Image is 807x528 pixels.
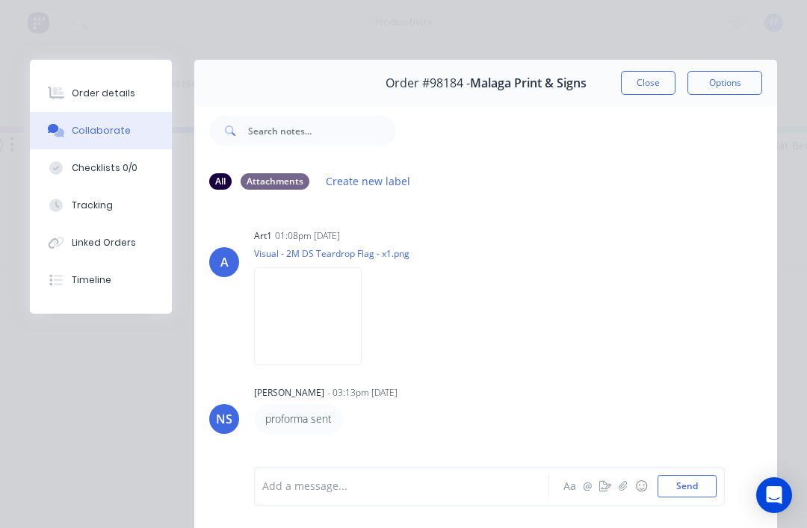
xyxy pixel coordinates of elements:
[632,477,650,495] button: ☺
[72,124,131,137] div: Collaborate
[318,171,418,191] button: Create new label
[216,410,232,428] div: NS
[470,76,587,90] span: Malaga Print & Signs
[327,386,398,400] div: - 03:13pm [DATE]
[756,477,792,513] div: Open Intercom Messenger
[220,253,229,271] div: A
[578,477,596,495] button: @
[687,71,762,95] button: Options
[30,187,172,224] button: Tracking
[386,76,470,90] span: Order #98184 -
[30,224,172,261] button: Linked Orders
[72,161,137,175] div: Checklists 0/0
[241,173,309,190] div: Attachments
[560,477,578,495] button: Aa
[30,75,172,112] button: Order details
[72,236,136,249] div: Linked Orders
[30,112,172,149] button: Collaborate
[72,87,135,100] div: Order details
[30,149,172,187] button: Checklists 0/0
[254,229,272,243] div: art1
[72,199,113,212] div: Tracking
[30,261,172,299] button: Timeline
[254,386,324,400] div: [PERSON_NAME]
[72,273,111,287] div: Timeline
[265,411,332,426] p: proforma sent
[248,116,396,146] input: Search notes...
[275,229,340,243] div: 01:08pm [DATE]
[658,475,717,497] button: Send
[254,247,409,260] p: Visual - 2M DS Teardrop Flag - x1.png
[209,173,232,190] div: All
[621,71,675,95] button: Close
